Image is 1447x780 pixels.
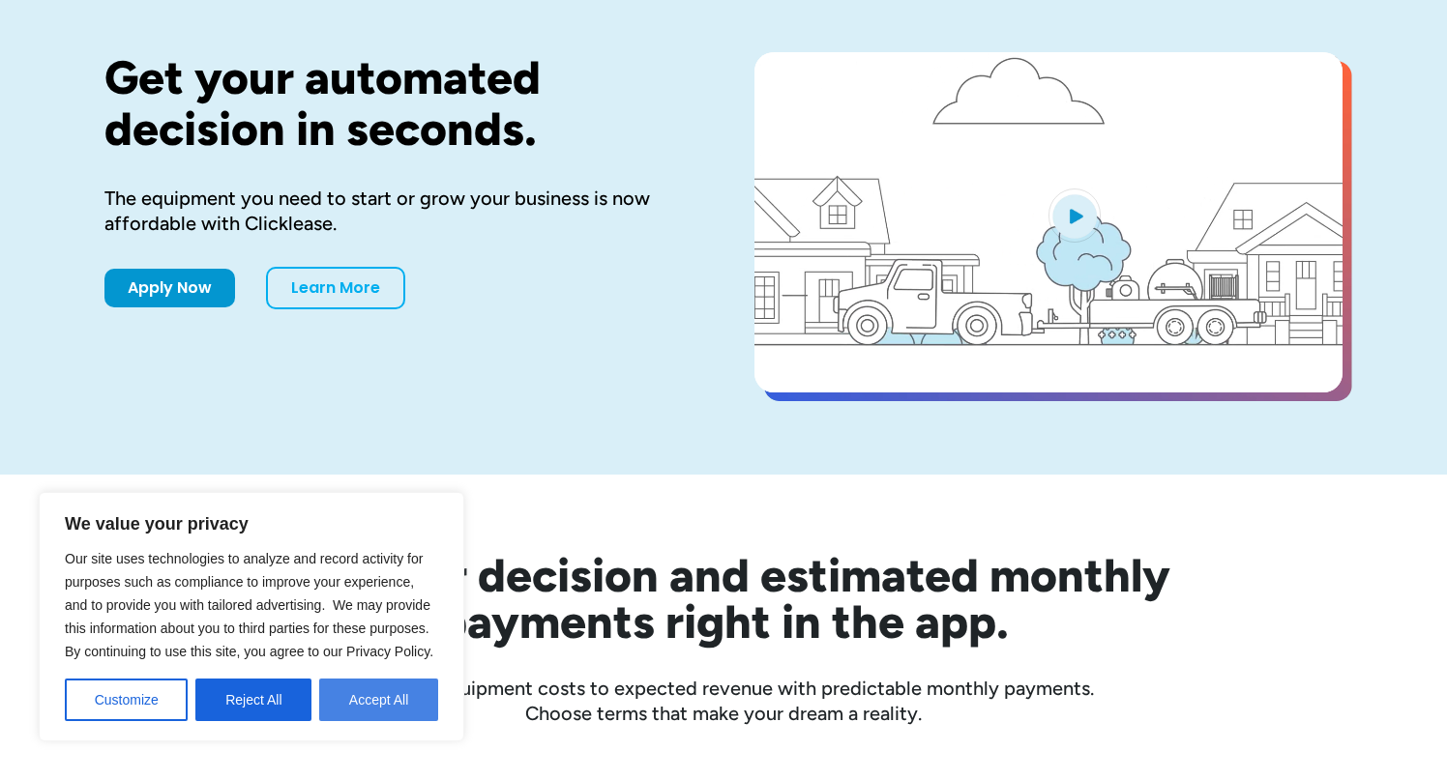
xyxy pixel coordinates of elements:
h2: See your decision and estimated monthly payments right in the app. [182,552,1265,645]
h1: Get your automated decision in seconds. [104,52,693,155]
img: Blue play button logo on a light blue circular background [1048,188,1101,243]
button: Customize [65,679,188,721]
span: Our site uses technologies to analyze and record activity for purposes such as compliance to impr... [65,551,433,659]
div: The equipment you need to start or grow your business is now affordable with Clicklease. [104,186,693,236]
button: Accept All [319,679,438,721]
button: Reject All [195,679,311,721]
div: Compare equipment costs to expected revenue with predictable monthly payments. Choose terms that ... [104,676,1343,726]
a: open lightbox [754,52,1343,392]
p: We value your privacy [65,512,438,535]
a: Apply Now [104,269,235,307]
div: We value your privacy [39,492,464,741]
a: Learn More [266,267,405,309]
